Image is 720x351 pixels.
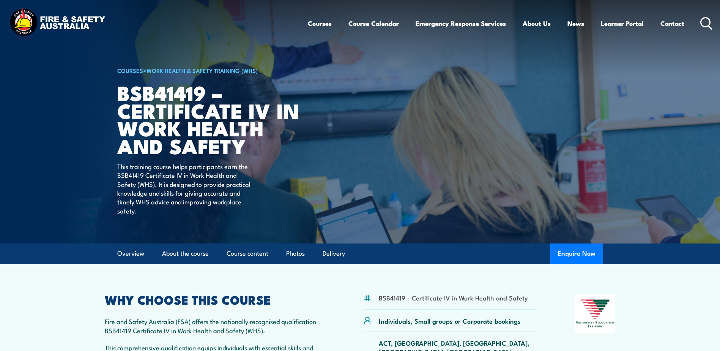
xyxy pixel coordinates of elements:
a: Course Calendar [348,13,399,33]
a: Learner Portal [601,13,644,33]
a: Course content [227,243,268,264]
a: Overview [117,243,144,264]
a: Photos [286,243,305,264]
img: Nationally Recognised Training logo. [575,294,616,333]
h1: BSB41419 – Certificate IV in Work Health and Safety [117,84,305,155]
button: Enquire Now [550,243,603,264]
p: Fire and Safety Australia (FSA) offers the nationally recognised qualification BSB41419 Certifica... [105,317,326,335]
a: COURSES [117,66,143,74]
a: Contact [660,13,684,33]
a: Emergency Response Services [416,13,506,33]
p: This training course helps participants earn the BSB41419 Certificate IV in Work Health and Safet... [117,162,256,215]
a: News [567,13,584,33]
h6: > [117,66,305,75]
a: About the course [162,243,209,264]
li: BSB41419 - Certificate IV in Work Health and Safety [379,293,528,302]
a: Delivery [323,243,345,264]
a: Courses [308,13,332,33]
a: About Us [523,13,551,33]
p: Individuals, Small groups or Corporate bookings [379,316,521,325]
a: Work Health & Safety Training (WHS) [147,66,258,74]
h2: WHY CHOOSE THIS COURSE [105,294,326,305]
